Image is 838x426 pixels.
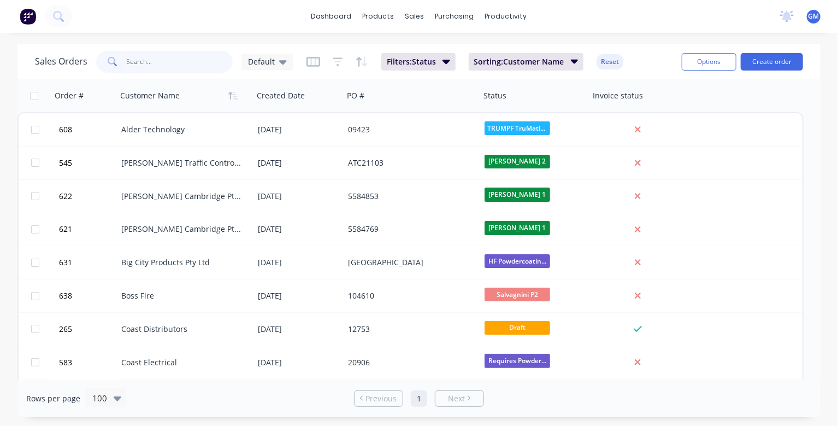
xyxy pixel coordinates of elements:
[381,53,456,71] button: Filters:Status
[59,157,72,168] span: 545
[121,224,243,235] div: [PERSON_NAME] Cambridge Pty Ltd
[809,11,819,21] span: GM
[56,213,121,246] button: 621
[55,90,84,101] div: Order #
[56,279,121,312] button: 638
[121,257,243,268] div: Big City Products Pty Ltd
[306,8,357,25] a: dashboard
[435,393,483,404] a: Next page
[59,191,72,202] span: 622
[121,157,243,168] div: [PERSON_NAME] Traffic Controllers
[258,224,339,235] div: [DATE]
[56,180,121,213] button: 622
[593,90,643,101] div: Invoice status
[258,191,339,202] div: [DATE]
[597,54,623,69] button: Reset
[121,290,243,301] div: Boss Fire
[474,56,564,67] span: Sorting: Customer Name
[485,254,550,268] span: HF Powdercoatin...
[59,357,72,368] span: 583
[430,8,480,25] div: purchasing
[366,393,397,404] span: Previous
[56,147,121,179] button: 545
[121,191,243,202] div: [PERSON_NAME] Cambridge Pty Ltd
[682,53,736,71] button: Options
[20,8,36,25] img: Factory
[348,224,469,235] div: 5584769
[348,324,469,335] div: 12753
[248,56,275,67] span: Default
[348,257,469,268] div: [GEOGRAPHIC_DATA]
[347,90,364,101] div: PO #
[485,188,550,201] span: [PERSON_NAME] 1
[480,8,533,25] div: productivity
[56,113,121,146] button: 608
[258,124,339,135] div: [DATE]
[59,324,72,335] span: 265
[485,321,550,335] span: Draft
[56,246,121,279] button: 631
[258,290,339,301] div: [DATE]
[35,56,87,67] h1: Sales Orders
[59,257,72,268] span: 631
[121,324,243,335] div: Coast Distributors
[258,324,339,335] div: [DATE]
[485,354,550,367] span: Requires Powder...
[348,290,469,301] div: 104610
[485,155,550,168] span: [PERSON_NAME] 2
[411,390,427,407] a: Page 1 is your current page
[59,224,72,235] span: 621
[485,288,550,301] span: Salvagnini P2
[348,124,469,135] div: 09423
[485,221,550,235] span: [PERSON_NAME] 1
[258,157,339,168] div: [DATE]
[120,90,180,101] div: Customer Name
[348,191,469,202] div: 5584853
[257,90,305,101] div: Created Date
[26,393,80,404] span: Rows per page
[59,290,72,301] span: 638
[56,346,121,379] button: 583
[469,53,584,71] button: Sorting:Customer Name
[127,51,233,73] input: Search...
[483,90,506,101] div: Status
[258,357,339,368] div: [DATE]
[56,313,121,346] button: 265
[357,8,400,25] div: products
[400,8,430,25] div: sales
[387,56,436,67] span: Filters: Status
[121,124,243,135] div: Alder Technology
[348,357,469,368] div: 20906
[59,124,72,135] span: 608
[350,390,488,407] ul: Pagination
[448,393,465,404] span: Next
[355,393,403,404] a: Previous page
[485,121,550,135] span: TRUMPF TruMatic...
[348,157,469,168] div: ATC21103
[258,257,339,268] div: [DATE]
[121,357,243,368] div: Coast Electrical
[741,53,803,71] button: Create order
